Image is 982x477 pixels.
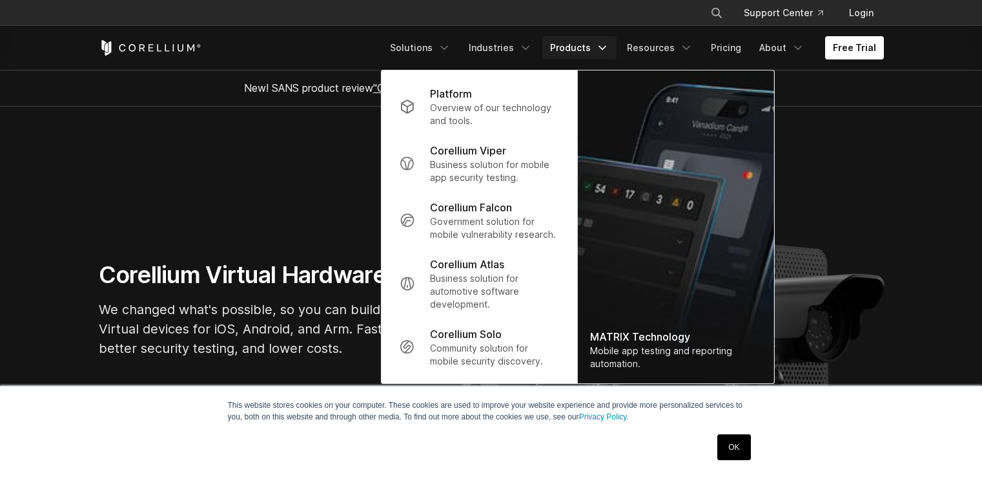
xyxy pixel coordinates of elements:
[389,319,569,376] a: Corellium Solo Community solution for mobile security discovery.
[461,36,540,59] a: Industries
[373,81,671,94] a: "Collaborative Mobile App Security Development and Analysis"
[430,158,558,184] p: Business solution for mobile app security testing.
[577,70,773,383] img: Matrix_WebNav_1x
[733,1,834,25] a: Support Center
[382,36,884,59] div: Navigation Menu
[590,329,761,344] div: MATRIX Technology
[389,78,569,135] a: Platform Overview of our technology and tools.
[839,1,884,25] a: Login
[389,249,569,319] a: Corellium Atlas Business solution for automotive software development.
[825,36,884,59] a: Free Trial
[430,257,504,272] p: Corellium Atlas
[430,86,472,101] p: Platform
[430,326,502,342] p: Corellium Solo
[99,40,201,56] a: Corellium Home
[430,342,558,368] p: Community solution for mobile security discovery.
[695,1,884,25] div: Navigation Menu
[752,36,812,59] a: About
[389,135,569,192] a: Corellium Viper Business solution for mobile app security testing.
[590,344,761,370] div: Mobile app testing and reporting automation.
[244,81,739,94] span: New! SANS product review now available.
[579,412,629,421] a: Privacy Policy.
[382,36,458,59] a: Solutions
[703,36,749,59] a: Pricing
[430,200,512,215] p: Corellium Falcon
[430,143,506,158] p: Corellium Viper
[619,36,701,59] a: Resources
[430,101,558,127] p: Overview of our technology and tools.
[389,192,569,249] a: Corellium Falcon Government solution for mobile vulnerability research.
[577,70,773,383] a: MATRIX Technology Mobile app testing and reporting automation.
[705,1,728,25] button: Search
[99,300,486,358] p: We changed what's possible, so you can build what's next. Virtual devices for iOS, Android, and A...
[430,215,558,241] p: Government solution for mobile vulnerability research.
[430,272,558,311] p: Business solution for automotive software development.
[99,260,486,290] h1: Corellium Virtual Hardware
[717,434,750,460] a: OK
[228,399,755,423] p: This website stores cookies on your computer. These cookies are used to improve your website expe...
[542,36,617,59] a: Products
